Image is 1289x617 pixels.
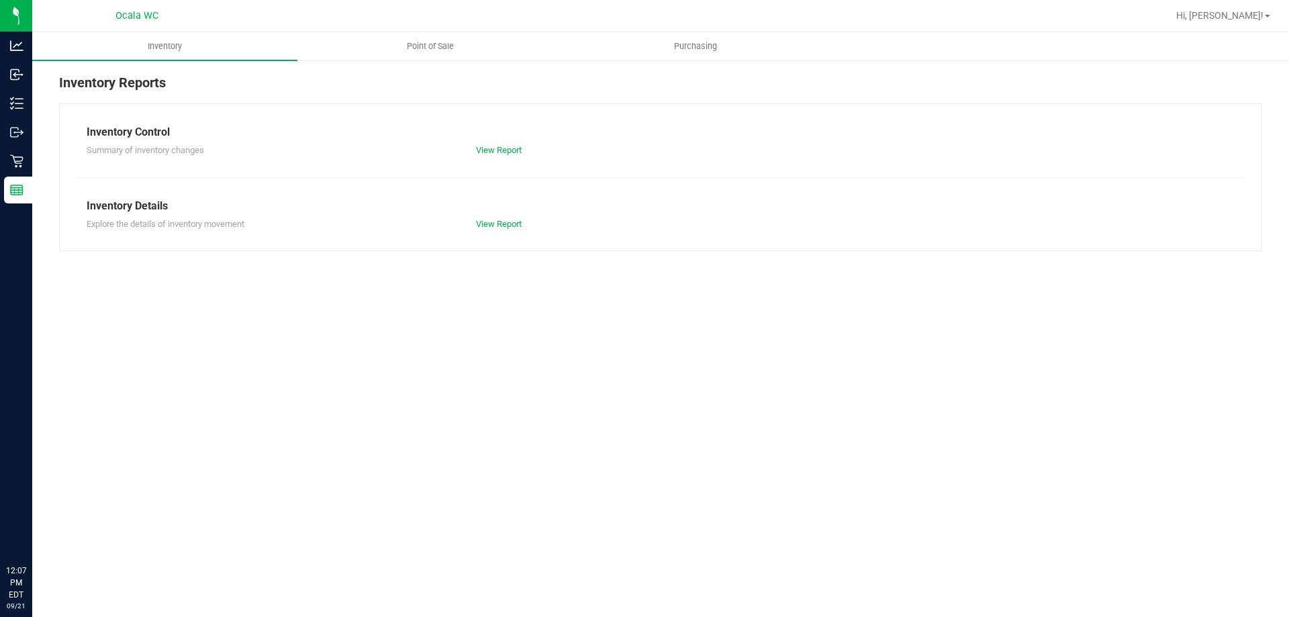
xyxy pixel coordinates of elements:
[87,198,1235,214] div: Inventory Details
[10,39,23,52] inline-svg: Analytics
[1176,10,1263,21] span: Hi, [PERSON_NAME]!
[87,145,204,155] span: Summary of inventory changes
[10,154,23,168] inline-svg: Retail
[130,40,200,52] span: Inventory
[87,219,244,229] span: Explore the details of inventory movement
[10,68,23,81] inline-svg: Inbound
[297,32,563,60] a: Point of Sale
[59,73,1262,103] div: Inventory Reports
[10,126,23,139] inline-svg: Outbound
[32,32,297,60] a: Inventory
[389,40,472,52] span: Point of Sale
[115,10,158,21] span: Ocala WC
[476,219,522,229] a: View Report
[87,124,1235,140] div: Inventory Control
[656,40,735,52] span: Purchasing
[10,97,23,110] inline-svg: Inventory
[13,510,54,550] iframe: Resource center
[563,32,828,60] a: Purchasing
[6,565,26,601] p: 12:07 PM EDT
[10,183,23,197] inline-svg: Reports
[476,145,522,155] a: View Report
[6,601,26,611] p: 09/21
